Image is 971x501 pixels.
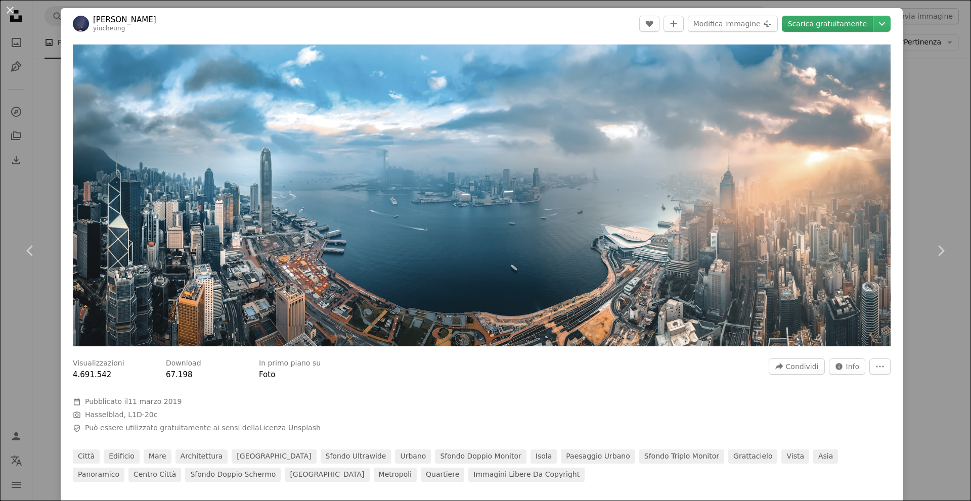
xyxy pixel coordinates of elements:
a: [GEOGRAPHIC_DATA] [285,468,369,482]
a: Paesaggio urbano [561,449,635,464]
button: Condividi questa immagine [769,358,825,375]
a: Asia [813,449,838,464]
button: Scegli le dimensioni del download [873,16,891,32]
a: yiucheung [93,25,125,32]
span: Info [846,359,860,374]
a: vista [781,449,809,464]
a: panoramico [73,468,124,482]
button: Modifica immagine [688,16,778,32]
span: 4.691.542 [73,370,111,379]
button: Mi piace [639,16,659,32]
a: Avanti [910,202,971,299]
button: Statistiche su questa immagine [829,358,866,375]
a: sfondo doppio schermo [185,468,281,482]
a: Foto [259,370,275,379]
a: architettura [175,449,228,464]
h3: Visualizzazioni [73,358,124,369]
span: 67.198 [166,370,193,379]
a: centro città [128,468,181,482]
button: Altre azioni [869,358,891,375]
img: Edifici della città vicino allo specchio d'acqua sotto il cielo nuvoloso [73,44,891,346]
a: [PERSON_NAME] [93,15,156,25]
a: Licenza Unsplash [259,424,321,432]
a: Immagini libere da copyright [468,468,585,482]
a: Scarica gratuitamente [782,16,873,32]
a: sfondo doppio monitor [435,449,526,464]
a: metropoli [374,468,417,482]
button: Hasselblad, L1D-20c [85,410,157,420]
a: sfondo ultrawide [321,449,391,464]
h3: Download [166,358,201,369]
a: edificio [104,449,140,464]
h3: In primo piano su [259,358,321,369]
img: Vai al profilo di Lok Yiu Cheung [73,16,89,32]
button: Ingrandisci questa immagine [73,44,891,346]
a: città [73,449,100,464]
time: 11 marzo 2019 alle ore 08:08:30 CET [128,397,182,405]
button: Aggiungi alla Collezione [664,16,684,32]
a: isola [531,449,557,464]
span: Può essere utilizzato gratuitamente ai sensi della [85,423,321,433]
span: Pubblicato il [85,397,182,405]
a: grattacielo [728,449,777,464]
a: [GEOGRAPHIC_DATA] [232,449,316,464]
span: Condividi [786,359,819,374]
a: urbano [395,449,431,464]
a: Quartiere [421,468,464,482]
a: sfondo triplo monitor [639,449,724,464]
a: mare [144,449,171,464]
